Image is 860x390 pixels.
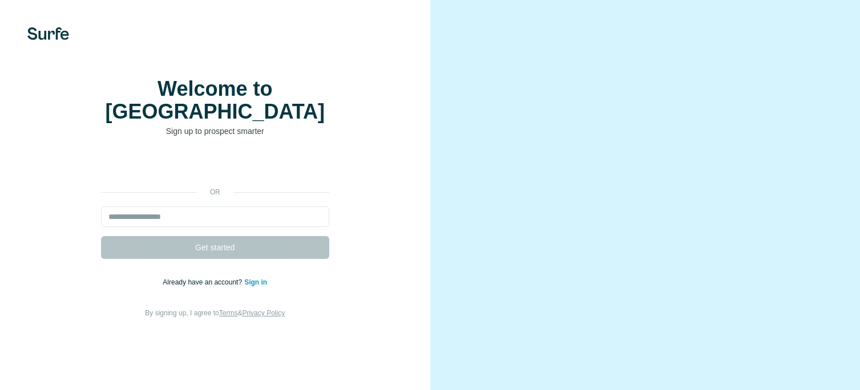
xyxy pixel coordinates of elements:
a: Terms [219,309,238,317]
span: By signing up, I agree to & [145,309,285,317]
p: Sign up to prospect smarter [101,125,329,137]
h1: Welcome to [GEOGRAPHIC_DATA] [101,78,329,123]
a: Sign in [244,278,267,286]
p: or [197,187,233,197]
img: Surfe's logo [27,27,69,40]
a: Privacy Policy [242,309,285,317]
iframe: To enrich screen reader interactions, please activate Accessibility in Grammarly extension settings [95,154,335,179]
span: Already have an account? [163,278,244,286]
